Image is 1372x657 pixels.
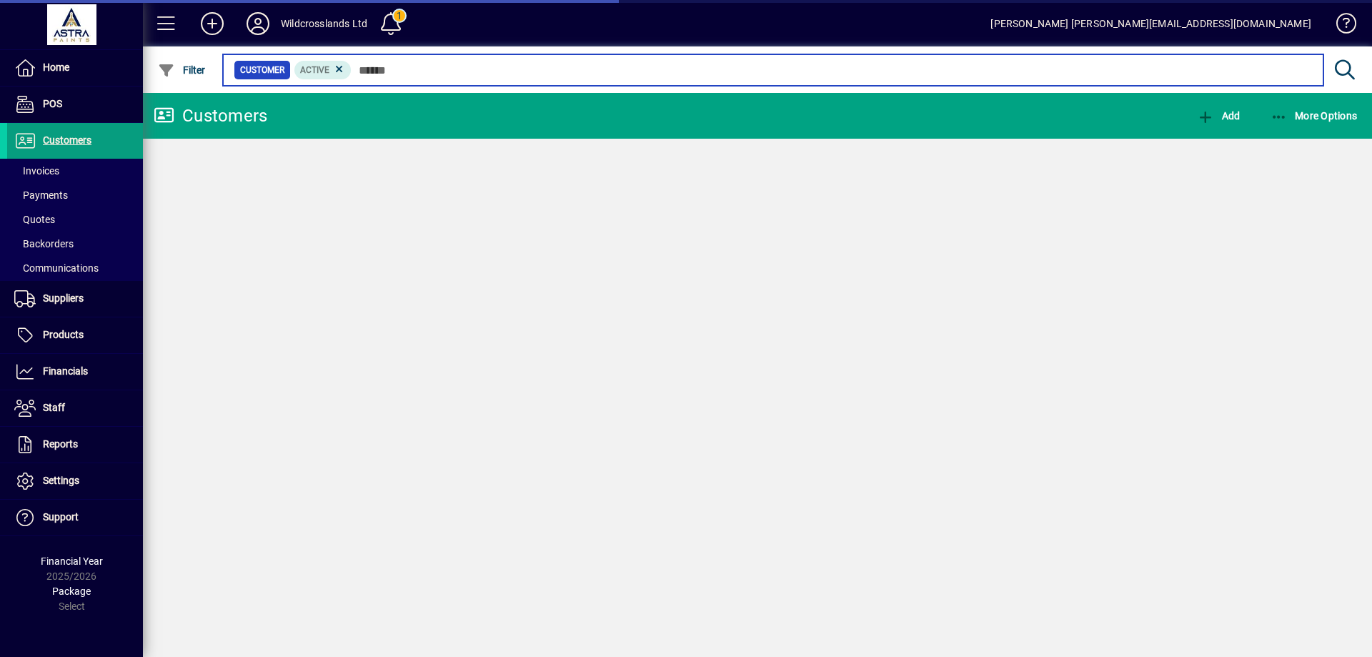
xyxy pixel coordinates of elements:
a: Quotes [7,207,143,232]
span: Support [43,511,79,523]
span: Add [1197,110,1240,122]
span: Suppliers [43,292,84,304]
a: POS [7,87,143,122]
span: Backorders [14,238,74,250]
a: Payments [7,183,143,207]
span: Invoices [14,165,59,177]
span: Reports [43,438,78,450]
span: More Options [1271,110,1358,122]
div: Customers [154,104,267,127]
span: Customers [43,134,91,146]
span: Settings [43,475,79,486]
span: Payments [14,189,68,201]
span: Financial Year [41,555,103,567]
span: Active [300,65,329,75]
a: Suppliers [7,281,143,317]
button: Filter [154,57,209,83]
div: Wildcrosslands Ltd [281,12,367,35]
button: Add [1193,103,1243,129]
span: Quotes [14,214,55,225]
span: Products [43,329,84,340]
span: Customer [240,63,284,77]
a: Staff [7,390,143,426]
span: Home [43,61,69,73]
a: Settings [7,463,143,499]
span: Filter [158,64,206,76]
span: Staff [43,402,65,413]
div: [PERSON_NAME] [PERSON_NAME][EMAIL_ADDRESS][DOMAIN_NAME] [990,12,1311,35]
span: Package [52,586,91,597]
button: Add [189,11,235,36]
a: Communications [7,256,143,280]
mat-chip: Activation Status: Active [294,61,352,79]
a: Invoices [7,159,143,183]
span: POS [43,98,62,109]
a: Support [7,500,143,535]
a: Home [7,50,143,86]
button: More Options [1267,103,1361,129]
span: Financials [43,365,88,377]
a: Knowledge Base [1326,3,1354,49]
a: Reports [7,427,143,463]
button: Profile [235,11,281,36]
a: Financials [7,354,143,390]
a: Backorders [7,232,143,256]
span: Communications [14,262,99,274]
a: Products [7,317,143,353]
